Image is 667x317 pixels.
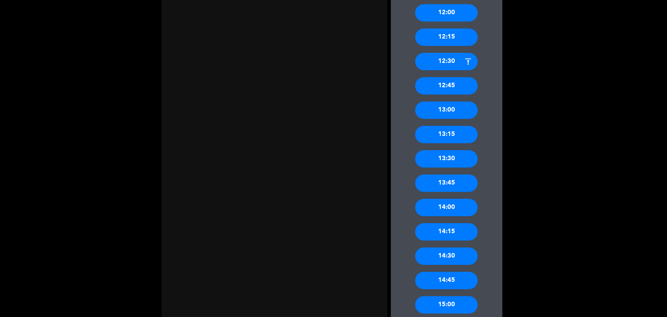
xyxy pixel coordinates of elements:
[415,126,478,143] div: 13:15
[415,199,478,216] div: 14:00
[415,77,478,95] div: 12:45
[415,150,478,168] div: 13:30
[415,272,478,289] div: 14:45
[415,29,478,46] div: 12:15
[415,296,478,314] div: 15:00
[415,174,478,192] div: 13:45
[415,53,478,70] div: 12:30
[415,247,478,265] div: 14:30
[415,4,478,22] div: 12:00
[415,101,478,119] div: 13:00
[415,223,478,241] div: 14:15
